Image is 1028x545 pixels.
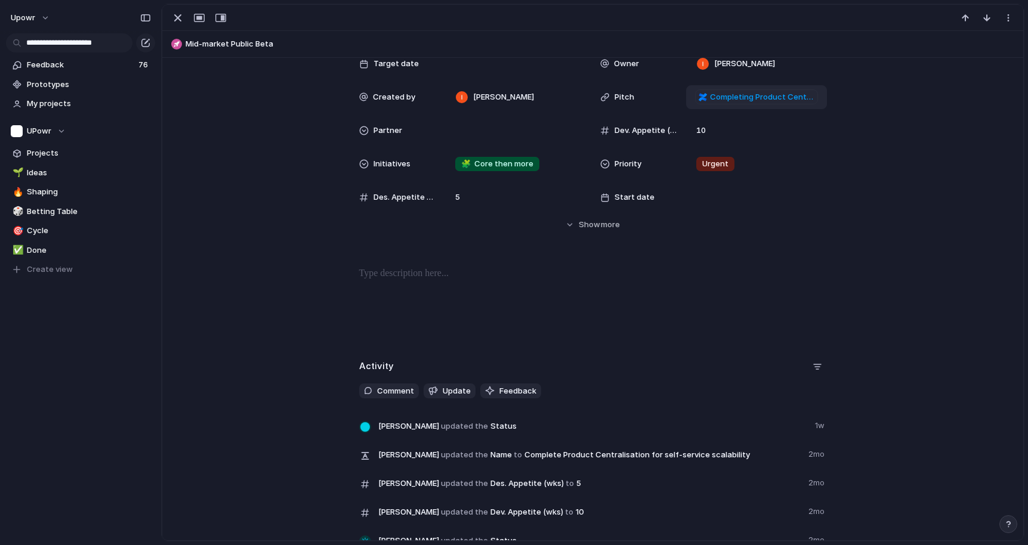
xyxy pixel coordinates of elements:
[27,244,151,256] span: Done
[11,206,23,218] button: 🎲
[138,59,150,71] span: 76
[441,420,488,432] span: updated the
[579,219,600,231] span: Show
[6,164,155,182] a: 🌱Ideas
[514,449,522,461] span: to
[461,159,471,168] span: 🧩
[461,158,533,170] span: Core then more
[6,122,155,140] button: UPowr
[702,158,728,170] span: Urgent
[443,385,471,397] span: Update
[27,98,151,110] span: My projects
[565,506,573,518] span: to
[13,224,21,238] div: 🎯
[11,244,23,256] button: ✅
[615,125,677,137] span: Dev. Appetite (wks)
[27,167,151,179] span: Ideas
[373,91,415,103] span: Created by
[695,89,818,105] a: Completing Product Centralisation for self-service scalability
[6,95,155,113] a: My projects
[615,191,655,203] span: Start date
[441,449,488,461] span: updated the
[27,186,151,198] span: Shaping
[441,506,488,518] span: updated the
[373,58,419,70] span: Target date
[808,475,827,489] span: 2mo
[6,76,155,94] a: Prototypes
[6,144,155,162] a: Projects
[13,205,21,218] div: 🎲
[27,79,151,91] span: Prototypes
[27,125,51,137] span: UPowr
[378,420,439,432] span: [PERSON_NAME]
[808,503,827,518] span: 2mo
[11,167,23,179] button: 🌱
[450,191,465,203] span: 5
[6,183,155,201] a: 🔥Shaping
[168,35,1018,54] button: Mid-market Public Beta
[691,125,711,137] span: 10
[378,506,439,518] span: [PERSON_NAME]
[499,385,536,397] span: Feedback
[615,158,641,170] span: Priority
[27,147,151,159] span: Projects
[710,91,814,103] span: Completing Product Centralisation for self-service scalability
[378,417,808,434] span: Status
[815,417,827,432] span: 1w
[601,219,620,231] span: more
[27,59,135,71] span: Feedback
[373,158,410,170] span: Initiatives
[808,446,827,460] span: 2mo
[615,91,634,103] span: Pitch
[566,478,574,490] span: to
[11,225,23,237] button: 🎯
[6,261,155,278] button: Create view
[11,12,35,24] span: upowr
[27,206,151,218] span: Betting Table
[377,385,414,397] span: Comment
[480,383,541,399] button: Feedback
[359,214,827,236] button: Showmore
[714,58,775,70] span: [PERSON_NAME]
[13,185,21,199] div: 🔥
[378,475,801,491] span: Des. Appetite (wks) 5
[441,478,488,490] span: updated the
[378,449,439,461] span: [PERSON_NAME]
[27,225,151,237] span: Cycle
[473,91,534,103] span: [PERSON_NAME]
[5,8,56,27] button: upowr
[373,125,402,137] span: Partner
[359,360,394,373] h2: Activity
[378,446,801,463] span: Name Complete Product Centralisation for self-service scalability
[13,166,21,179] div: 🌱
[6,222,155,240] a: 🎯Cycle
[378,478,439,490] span: [PERSON_NAME]
[6,203,155,221] a: 🎲Betting Table
[424,383,476,399] button: Update
[6,56,155,74] a: Feedback76
[378,503,801,520] span: Dev. Appetite (wks) 10
[614,58,639,70] span: Owner
[186,38,1018,50] span: Mid-market Public Beta
[373,191,436,203] span: Des. Appetite (wks)
[6,241,155,259] a: ✅Done
[11,186,23,198] button: 🔥
[27,264,73,275] span: Create view
[13,243,21,257] div: ✅
[359,383,419,399] button: Comment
